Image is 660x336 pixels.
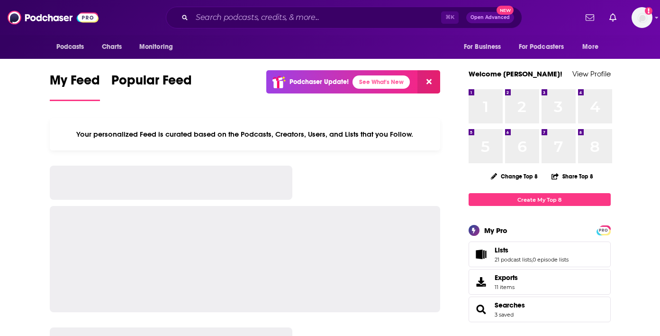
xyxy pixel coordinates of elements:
span: Monitoring [139,40,173,54]
a: See What's New [353,75,410,89]
div: My Pro [484,226,507,235]
a: Show notifications dropdown [606,9,620,26]
p: Podchaser Update! [289,78,349,86]
span: For Podcasters [519,40,564,54]
button: Open AdvancedNew [466,12,514,23]
span: More [582,40,598,54]
span: Charts [102,40,122,54]
a: 0 episode lists [533,256,569,263]
a: 21 podcast lists [495,256,532,263]
button: open menu [50,38,97,56]
span: Open Advanced [470,15,510,20]
span: Podcasts [56,40,84,54]
a: 3 saved [495,311,514,318]
button: open menu [457,38,513,56]
input: Search podcasts, credits, & more... [192,10,441,25]
a: View Profile [572,69,611,78]
span: PRO [598,227,609,234]
span: ⌘ K [441,11,459,24]
button: Show profile menu [632,7,652,28]
span: My Feed [50,72,100,94]
div: Search podcasts, credits, & more... [166,7,522,28]
span: Searches [469,297,611,322]
img: User Profile [632,7,652,28]
a: Welcome [PERSON_NAME]! [469,69,562,78]
span: 11 items [495,284,518,290]
button: open menu [513,38,578,56]
a: Lists [495,246,569,254]
span: New [497,6,514,15]
a: Exports [469,269,611,295]
a: Create My Top 8 [469,193,611,206]
a: My Feed [50,72,100,101]
a: Searches [495,301,525,309]
svg: Add a profile image [645,7,652,15]
span: Exports [495,273,518,282]
span: Lists [469,242,611,267]
div: Your personalized Feed is curated based on the Podcasts, Creators, Users, and Lists that you Follow. [50,118,441,150]
a: Lists [472,248,491,261]
span: Lists [495,246,508,254]
img: Podchaser - Follow, Share and Rate Podcasts [8,9,99,27]
a: Show notifications dropdown [582,9,598,26]
span: Exports [472,275,491,289]
button: open menu [133,38,185,56]
span: Logged in as megcassidy [632,7,652,28]
span: For Business [464,40,501,54]
a: Charts [96,38,128,56]
a: Searches [472,303,491,316]
a: PRO [598,226,609,233]
span: Popular Feed [111,72,192,94]
button: Change Top 8 [485,170,544,182]
a: Popular Feed [111,72,192,101]
button: open menu [576,38,610,56]
button: Share Top 8 [551,167,594,186]
span: , [532,256,533,263]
